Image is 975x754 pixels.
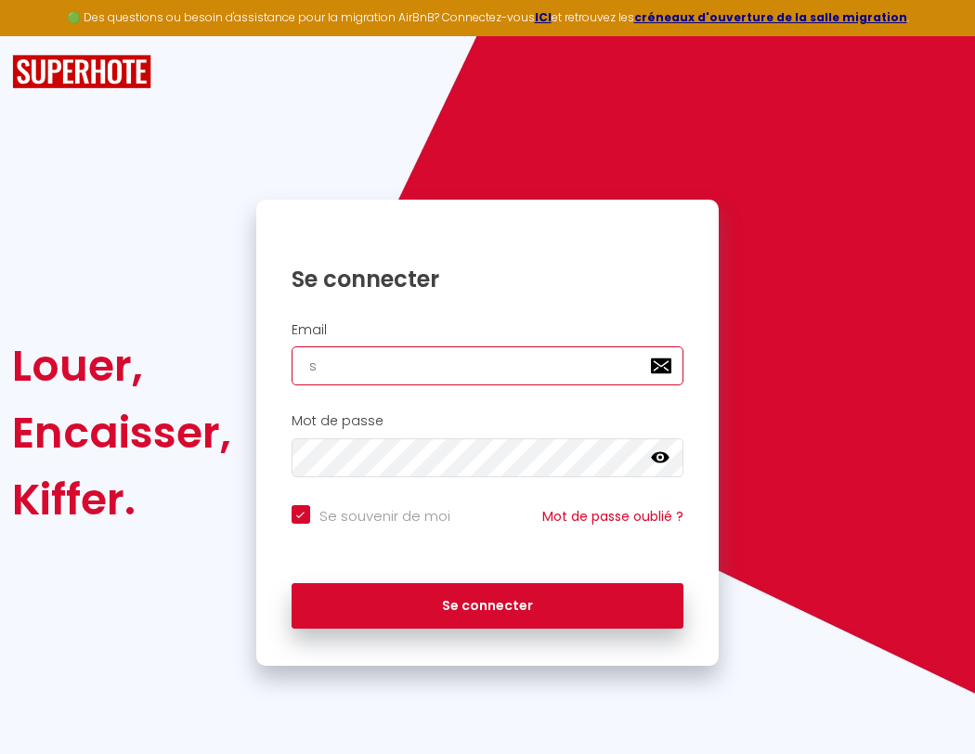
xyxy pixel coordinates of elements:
[15,7,71,63] button: Ouvrir le widget de chat LiveChat
[634,9,907,25] a: créneaux d'ouverture de la salle migration
[292,322,684,338] h2: Email
[12,399,231,466] div: Encaisser,
[12,332,231,399] div: Louer,
[292,583,684,630] button: Se connecter
[292,413,684,429] h2: Mot de passe
[12,55,151,89] img: SuperHote logo
[535,9,552,25] a: ICI
[542,507,683,526] a: Mot de passe oublié ?
[12,466,231,533] div: Kiffer.
[292,265,684,293] h1: Se connecter
[292,346,684,385] input: Ton Email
